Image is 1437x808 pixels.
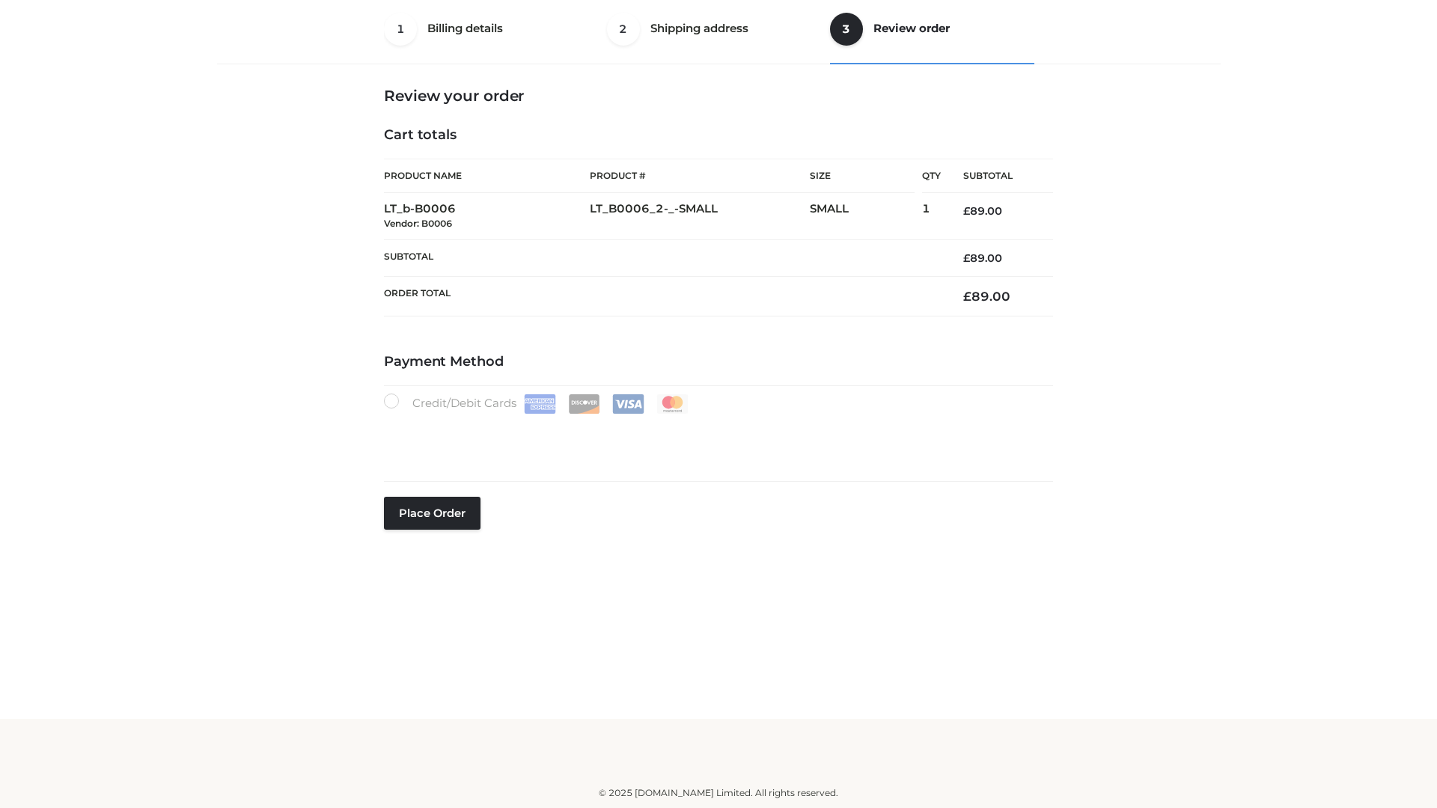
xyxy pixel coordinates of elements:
img: Discover [568,394,600,414]
h4: Payment Method [384,354,1053,370]
span: £ [963,251,970,265]
th: Subtotal [384,239,941,276]
td: SMALL [810,193,922,240]
div: © 2025 [DOMAIN_NAME] Limited. All rights reserved. [222,786,1215,801]
button: Place order [384,497,480,530]
h3: Review your order [384,87,1053,105]
bdi: 89.00 [963,204,1002,218]
img: Visa [612,394,644,414]
th: Size [810,159,915,193]
span: £ [963,289,971,304]
th: Order Total [384,277,941,316]
label: Credit/Debit Cards [384,394,690,414]
th: Subtotal [941,159,1053,193]
bdi: 89.00 [963,251,1002,265]
h4: Cart totals [384,127,1053,144]
bdi: 89.00 [963,289,1010,304]
th: Product Name [384,159,590,193]
td: 1 [922,193,941,240]
td: LT_B0006_2-_-SMALL [590,193,810,240]
th: Product # [590,159,810,193]
td: LT_b-B0006 [384,193,590,240]
th: Qty [922,159,941,193]
img: Amex [524,394,556,414]
iframe: Secure payment input frame [381,411,1050,465]
small: Vendor: B0006 [384,218,452,229]
img: Mastercard [656,394,689,414]
span: £ [963,204,970,218]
